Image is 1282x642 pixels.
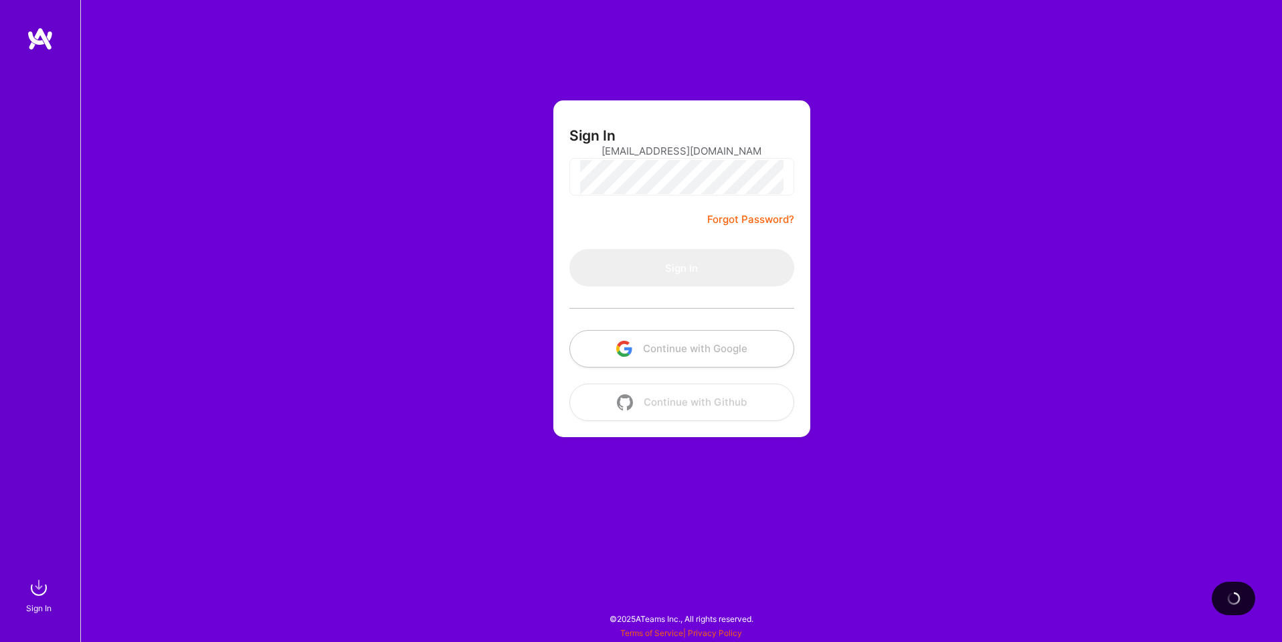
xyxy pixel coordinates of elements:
[569,127,616,144] h3: Sign In
[569,330,794,368] button: Continue with Google
[27,27,54,51] img: logo
[1227,592,1241,605] img: loading
[25,574,52,601] img: sign in
[620,628,742,638] span: |
[616,341,632,357] img: icon
[602,134,762,168] input: Email...
[617,394,633,410] img: icon
[688,628,742,638] a: Privacy Policy
[80,602,1282,635] div: © 2025 ATeams Inc., All rights reserved.
[620,628,683,638] a: Terms of Service
[569,384,794,421] button: Continue with Github
[28,574,52,615] a: sign inSign In
[569,249,794,287] button: Sign In
[26,601,52,615] div: Sign In
[707,212,794,228] a: Forgot Password?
